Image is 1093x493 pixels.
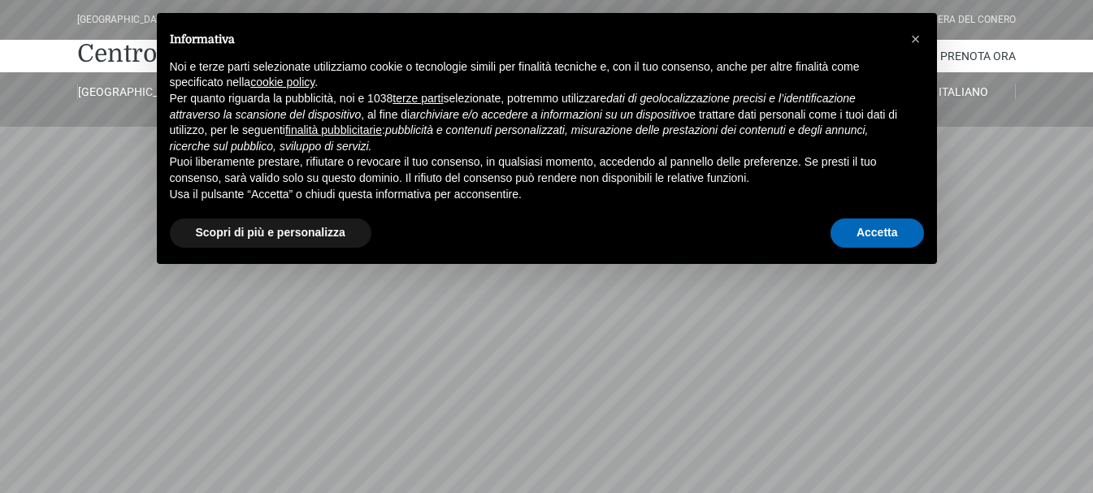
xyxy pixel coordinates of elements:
p: Per quanto riguarda la pubblicità, noi e 1038 selezionate, potremmo utilizzare , al fine di e tra... [170,91,898,154]
button: Accetta [831,218,924,248]
p: Usa il pulsante “Accetta” o chiudi questa informativa per acconsentire. [170,187,898,203]
button: Scopri di più e personalizza [170,218,371,248]
button: terze parti [393,91,443,107]
span: Italiano [939,85,988,98]
p: Puoi liberamente prestare, rifiutare o revocare il tuo consenso, in qualsiasi momento, accedendo ... [170,154,898,186]
div: [GEOGRAPHIC_DATA] [77,12,171,28]
p: Noi e terze parti selezionate utilizziamo cookie o tecnologie simili per finalità tecniche e, con... [170,59,898,91]
button: Chiudi questa informativa [903,26,929,52]
a: [GEOGRAPHIC_DATA] [77,84,181,99]
a: Prenota Ora [940,40,1016,72]
em: dati di geolocalizzazione precisi e l’identificazione attraverso la scansione del dispositivo [170,92,856,121]
em: pubblicità e contenuti personalizzati, misurazione delle prestazioni dei contenuti e degli annunc... [170,123,869,153]
a: cookie policy [250,76,314,89]
div: Riviera Del Conero [921,12,1016,28]
span: × [911,30,921,48]
em: archiviare e/o accedere a informazioni su un dispositivo [410,108,689,121]
h2: Informativa [170,32,898,46]
a: Italiano [912,84,1016,99]
a: Centro Vacanze De Angelis [77,37,391,70]
button: finalità pubblicitarie [285,123,382,139]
